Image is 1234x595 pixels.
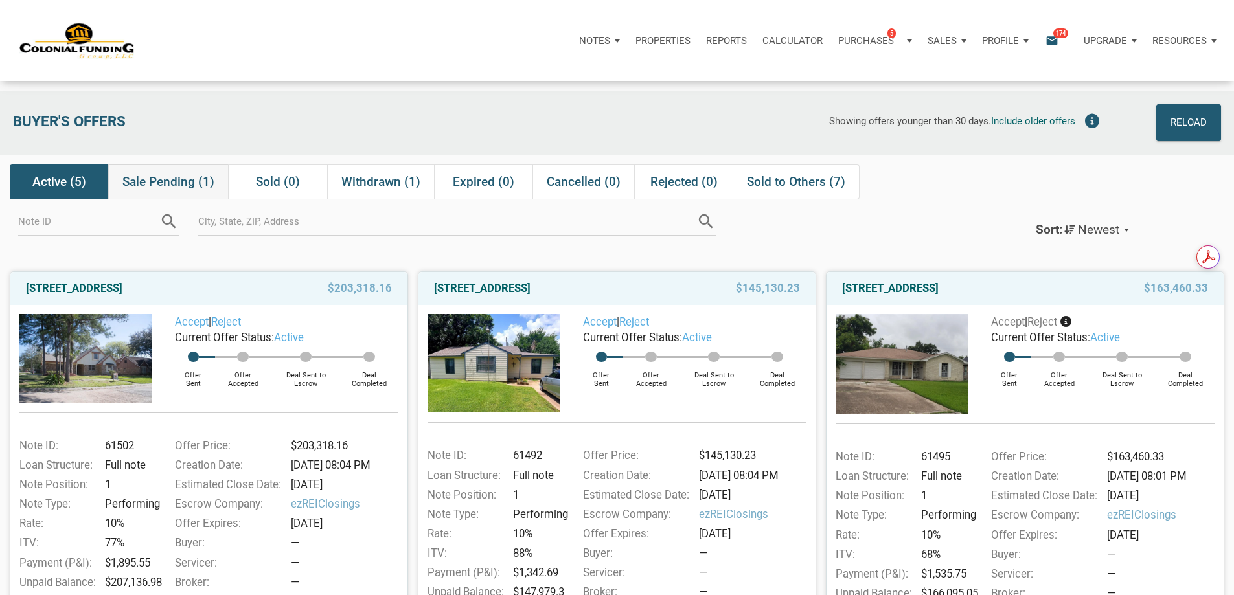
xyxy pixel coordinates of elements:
[698,21,755,60] button: Reports
[1103,488,1221,504] div: [DATE]
[829,566,917,582] div: Payment (P&I):
[1145,21,1224,60] a: Resources
[917,468,975,484] div: Full note
[985,488,1103,504] div: Estimated Close Date:
[749,362,806,388] div: Deal Completed
[508,467,567,484] div: Full note
[577,447,695,464] div: Offer Price:
[1031,362,1088,388] div: Offer Accepted
[982,35,1019,47] p: Profile
[917,566,975,582] div: $1,535.75
[920,21,974,60] button: Sales
[1107,566,1221,582] div: —
[286,438,405,454] div: $203,318.16
[755,21,830,60] a: Calculator
[175,331,274,344] span: Current Offer Status:
[421,506,508,522] div: Note Type:
[577,467,695,484] div: Creation Date:
[100,535,159,551] div: 77%
[532,164,634,199] div: Cancelled (0)
[1103,468,1221,484] div: [DATE] 08:01 PM
[842,280,939,296] a: [STREET_ADDRESS]
[829,468,917,484] div: Loan Structure:
[291,535,405,551] div: —
[577,506,695,522] div: Escrow Company:
[928,35,957,47] p: Sales
[215,362,271,388] div: Offer Accepted
[100,457,159,473] div: Full note
[985,566,1103,582] div: Servicer:
[13,574,100,590] div: Unpaid Balance:
[32,174,86,190] span: Active (5)
[917,527,975,543] div: 10%
[434,280,531,296] a: [STREET_ADDRESS]
[10,164,108,199] div: Active (5)
[619,315,649,328] a: Reject
[428,314,560,412] img: 582974
[985,546,1103,563] div: Buyer:
[571,21,628,60] button: Notes
[829,488,917,504] div: Note Position:
[508,487,567,503] div: 1
[453,174,514,190] span: Expired (0)
[1084,35,1127,47] p: Upgrade
[1036,21,1076,60] button: email174
[19,314,152,402] img: 583015
[985,527,1103,543] div: Offer Expires:
[1044,33,1060,48] i: email
[508,545,567,561] div: 88%
[328,280,392,296] span: $203,318.16
[168,496,287,512] div: Escrow Company:
[985,468,1103,484] div: Creation Date:
[547,174,621,190] span: Cancelled (0)
[108,164,228,199] div: Sale Pending (1)
[699,506,813,522] span: ezREIClosings
[583,315,617,328] a: Accept
[256,174,300,190] span: Sold (0)
[1036,222,1062,237] div: Sort:
[291,555,405,571] div: —
[168,457,287,473] div: Creation Date:
[1157,362,1215,388] div: Deal Completed
[508,526,567,542] div: 10%
[694,487,813,503] div: [DATE]
[274,331,304,344] span: active
[694,447,813,464] div: $145,130.23
[974,21,1036,60] button: Profile
[696,212,716,231] i: search
[694,526,813,542] div: [DATE]
[577,526,695,542] div: Offer Expires:
[1022,212,1143,248] button: Sort:Newest
[985,507,1103,523] div: Escrow Company:
[991,315,1057,328] span: |
[1156,104,1221,141] button: Reload
[211,315,241,328] a: Reject
[26,280,122,296] a: [STREET_ADDRESS]
[1152,35,1207,47] p: Resources
[1107,546,1221,563] div: —
[175,315,209,328] a: Accept
[100,438,159,454] div: 61502
[421,526,508,542] div: Rate:
[1053,28,1068,38] span: 174
[198,207,697,236] input: City, State, ZIP, Address
[291,574,405,590] div: —
[747,174,845,190] span: Sold to Others (7)
[172,362,215,388] div: Offer Sent
[341,174,420,190] span: Withdrawn (1)
[917,488,975,504] div: 1
[577,565,695,581] div: Servicer:
[421,545,508,561] div: ITV:
[286,477,405,493] div: [DATE]
[286,457,405,473] div: [DATE] 08:04 PM
[1107,507,1221,523] span: ezREIClosings
[168,515,287,532] div: Offer Expires:
[508,565,567,581] div: $1,342.69
[706,35,747,47] p: Reports
[1088,362,1157,388] div: Deal Sent to Escrow
[829,115,991,127] span: Showing offers younger than 30 days.
[680,362,749,388] div: Deal Sent to Escrow
[508,447,567,464] div: 61492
